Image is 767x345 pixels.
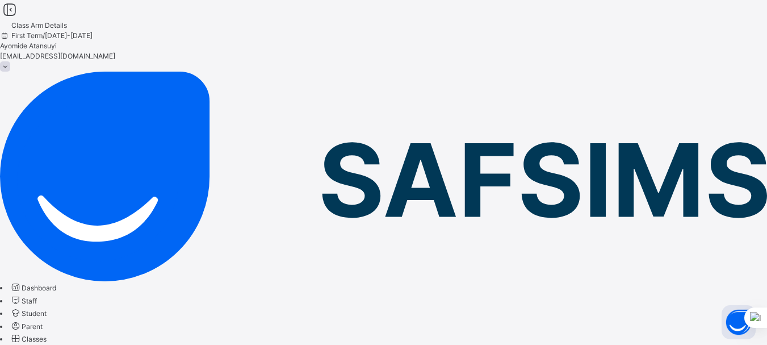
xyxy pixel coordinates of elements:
[22,284,56,292] span: Dashboard
[10,297,37,305] a: Staff
[10,309,47,318] a: Student
[22,297,37,305] span: Staff
[10,322,43,331] a: Parent
[22,335,47,343] span: Classes
[22,322,43,331] span: Parent
[10,335,47,343] a: Classes
[22,309,47,318] span: Student
[722,305,756,339] button: Open asap
[11,21,67,30] span: Class Arm Details
[10,284,56,292] a: Dashboard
